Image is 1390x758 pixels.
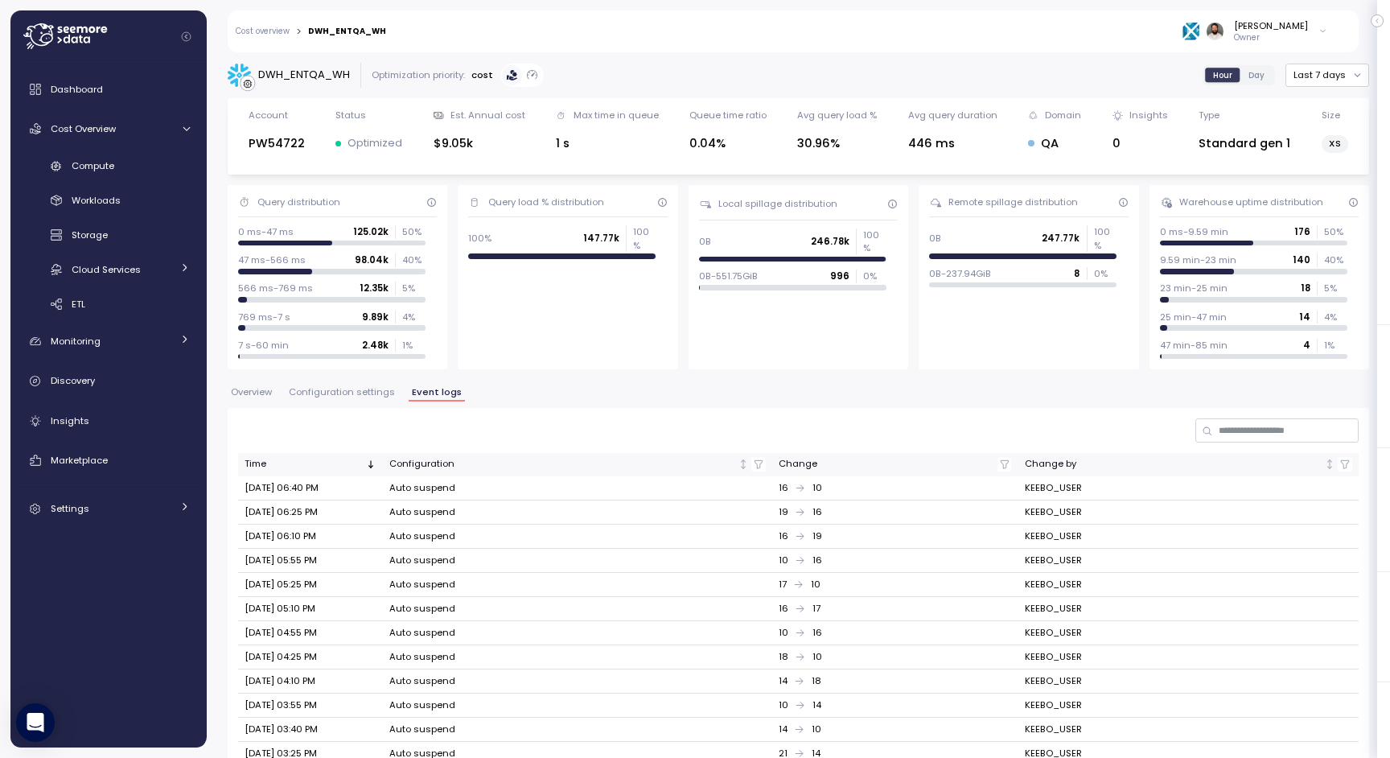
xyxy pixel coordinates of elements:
div: Max time in queue [574,109,659,122]
p: 50 % [402,225,425,238]
div: PW54722 [249,134,305,153]
span: Storage [72,229,108,241]
p: 566 ms-769 ms [238,282,313,295]
p: 12.35k [360,282,389,295]
div: 446 ms [908,134,997,153]
div: Est. Annual cost [450,109,525,122]
span: Insights [51,414,89,427]
p: 0B [929,232,941,245]
p: 25 min-47 min [1160,311,1227,323]
span: [DATE] 06:10 PM [245,529,316,542]
p: 47 ms-566 ms [238,253,306,266]
button: Collapse navigation [176,31,196,43]
p: 125.02k [353,225,389,238]
p: 0 % [863,270,886,282]
div: 17 10 [779,578,1011,592]
td: KEEBO_USER [1018,694,1359,718]
div: Type [1199,109,1219,122]
p: 247.77k [1042,232,1080,245]
div: Domain [1045,109,1081,122]
a: Dashboard [17,73,200,105]
p: 7 s-60 min [238,339,289,352]
span: [DATE] 04:55 PM [245,626,317,639]
div: 14 18 [779,674,1011,689]
div: QA [1028,134,1081,153]
span: [DATE] 06:40 PM [245,481,319,494]
div: Query load % distribution [488,196,604,208]
div: 10 16 [779,554,1011,568]
p: 14 [1299,311,1310,323]
th: TimeSorted descending [238,453,383,476]
p: 147.77k [583,232,619,245]
a: Cost overview [236,27,290,35]
p: cost [471,68,493,81]
div: Remote spillage distribution [948,196,1078,208]
div: $9.05k [434,134,525,153]
button: Last 7 days [1285,64,1369,87]
div: 16 19 [779,529,1011,544]
div: Query distribution [257,196,340,208]
div: DWH_ENTQA_WH [308,27,386,35]
span: Workloads [72,194,121,207]
p: 246.78k [811,235,849,248]
span: Dashboard [51,83,103,96]
p: 8 [1074,267,1080,280]
a: Settings [17,493,200,525]
div: Not sorted [738,459,749,470]
td: KEEBO_USER [1018,476,1359,501]
td: Auto suspend [383,645,772,669]
span: [DATE] 06:25 PM [245,505,318,518]
span: [DATE] 05:25 PM [245,578,317,591]
div: [PERSON_NAME] [1234,19,1308,32]
p: 996 [830,270,849,282]
p: 769 ms-7 s [238,311,290,323]
span: [DATE] 03:55 PM [245,698,317,711]
div: 16 10 [779,481,1011,496]
p: Owner [1234,32,1308,43]
td: KEEBO_USER [1018,525,1359,549]
div: 0 [1112,134,1168,153]
a: Monitoring [17,325,200,357]
span: [DATE] 04:25 PM [245,650,317,663]
div: Time [245,457,363,472]
div: Size [1322,109,1340,122]
td: KEEBO_USER [1018,621,1359,645]
a: Storage [17,222,200,249]
div: Sorted descending [365,459,376,470]
p: 4 [1303,339,1310,352]
p: 1 % [1324,339,1347,352]
td: Auto suspend [383,694,772,718]
p: 0B-551.75GiB [699,270,758,282]
div: Warehouse uptime distribution [1179,196,1323,208]
span: Monitoring [51,335,101,348]
div: Local spillage distribution [718,197,837,210]
p: 1 % [402,339,425,352]
span: Overview [231,388,272,397]
p: 140 [1293,253,1310,266]
p: 4 % [1324,311,1347,323]
th: Change byNot sorted [1018,453,1359,476]
span: Cost Overview [51,122,116,135]
p: 0 ms-47 ms [238,225,294,238]
div: 30.96% [797,134,877,153]
td: KEEBO_USER [1018,669,1359,694]
a: Compute [17,153,200,179]
a: Workloads [17,187,200,214]
p: 9.89k [362,311,389,323]
div: 10 16 [779,626,1011,641]
td: Auto suspend [383,669,772,694]
div: 18 10 [779,650,1011,665]
p: 18 [1301,282,1310,295]
td: KEEBO_USER [1018,549,1359,573]
a: Marketplace [17,444,200,476]
span: Settings [51,502,89,515]
div: 10 14 [779,698,1011,713]
p: 4 % [402,311,425,323]
p: 5 % [402,282,425,295]
div: DWH_ENTQA_WH [258,67,350,83]
p: 5 % [1324,282,1347,295]
p: 0B-237.94GiB [929,267,991,280]
div: > [296,27,302,37]
p: 9.59 min-23 min [1160,253,1236,266]
span: [DATE] 03:40 PM [245,723,318,735]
